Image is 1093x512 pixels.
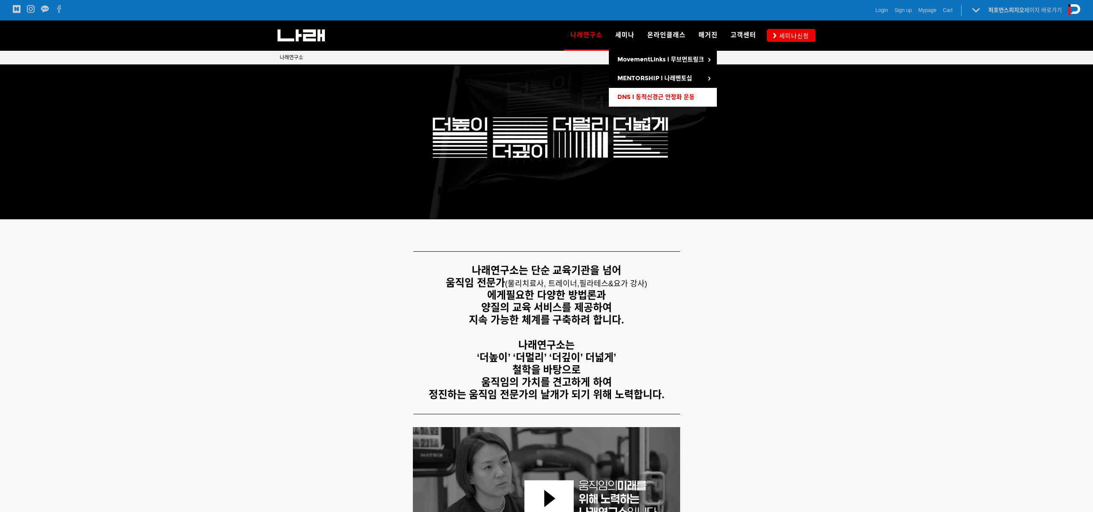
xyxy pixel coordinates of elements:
a: 온라인클래스 [641,20,692,50]
a: Login [876,6,888,15]
strong: 필요한 다양한 방법론과 [506,289,605,301]
span: 세미나신청 [777,32,809,40]
strong: 퍼포먼스피지오 [988,7,1024,13]
span: 나래연구소 [570,28,602,42]
a: 나래연구소 [564,20,609,50]
span: MovementLinks l 무브먼트링크 [617,56,704,63]
strong: 정진하는 움직임 전문가의 날개가 되기 위해 노력합니다. [429,389,665,400]
a: 고객센터 [724,20,763,50]
strong: 움직임 전문가 [446,277,505,288]
a: 세미나신청 [767,29,815,41]
span: 온라인클래스 [647,31,686,39]
span: MENTORSHIP l 나래멘토십 [617,75,692,82]
a: MENTORSHIP l 나래멘토십 [609,69,717,88]
a: Sign up [894,6,912,15]
a: MovementLinks l 무브먼트링크 [609,50,717,69]
strong: 나래연구소는 단순 교육기관을 넘어 [472,265,621,276]
a: 세미나 [609,20,641,50]
span: 매거진 [698,31,718,39]
strong: 철학을 바탕으로 [512,364,581,375]
strong: 양질의 교육 서비스를 제공하여 [481,302,612,313]
span: 물리치료사, 트레이너, [508,279,579,288]
a: 나래연구소 [280,53,303,62]
a: 퍼포먼스피지오페이지 바로가기 [988,7,1062,13]
span: DNS l 동적신경근 안정화 운동 [617,93,695,101]
span: 고객센터 [731,31,756,39]
a: Cart [943,6,953,15]
strong: 지속 가능한 체계를 구축하려 합니다. [469,314,624,326]
strong: 나래연구소는 [518,339,575,351]
span: 필라테스&요가 강사) [579,279,647,288]
strong: 에게 [487,289,506,301]
a: DNS l 동적신경근 안정화 운동 [609,88,717,107]
a: 매거진 [692,20,724,50]
span: ( [505,279,579,288]
a: Mypage [918,6,937,15]
strong: ‘더높이’ ‘더멀리’ ‘더깊이’ 더넓게’ [477,352,617,363]
span: 나래연구소 [280,55,303,61]
strong: 움직임의 가치를 견고하게 하여 [481,376,612,388]
span: 세미나 [615,31,634,39]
